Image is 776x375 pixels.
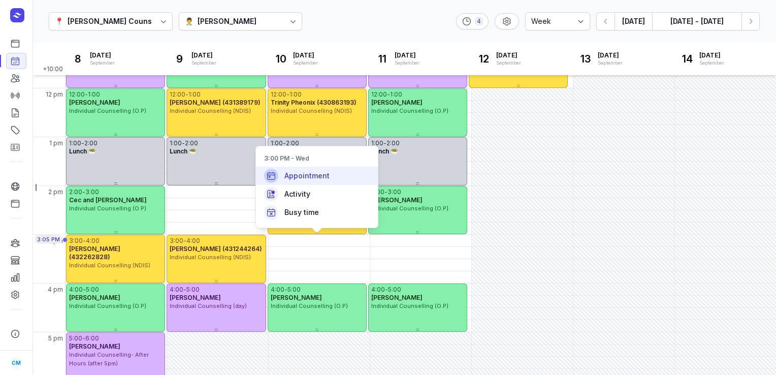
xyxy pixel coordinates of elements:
[170,286,183,294] div: 4:00
[679,51,695,67] div: 14
[387,188,401,196] div: 3:00
[82,188,85,196] div: -
[371,139,383,147] div: 1:00
[371,205,448,212] span: Individual Counselling (O.P)
[170,302,247,309] span: Individual Counselling (day)
[699,59,724,67] div: September
[271,302,348,309] span: Individual Counselling (O.P)
[385,286,388,294] div: -
[48,334,63,342] span: 5 pm
[69,286,83,294] div: 4:00
[48,286,63,294] span: 4 pm
[598,59,623,67] div: September
[387,90,390,99] div: -
[49,139,63,147] span: 1 pm
[395,59,419,67] div: September
[69,99,120,106] span: [PERSON_NAME]
[188,90,201,99] div: 1:00
[383,139,386,147] div: -
[69,90,85,99] div: 12:00
[271,99,357,106] span: Trinity Pheonix (430863193)
[69,262,150,269] span: Individual Counselling (NDIS)
[68,15,172,27] div: [PERSON_NAME] Counselling
[81,139,84,147] div: -
[395,51,419,59] span: [DATE]
[191,59,216,67] div: September
[90,59,115,67] div: September
[271,294,322,301] span: [PERSON_NAME]
[90,51,115,59] span: [DATE]
[476,51,492,67] div: 12
[46,90,63,99] span: 12 pm
[293,51,318,59] span: [DATE]
[82,334,85,342] div: -
[577,51,594,67] div: 13
[284,286,287,294] div: -
[85,334,99,342] div: 6:00
[171,51,187,67] div: 9
[84,139,98,147] div: 2:00
[284,207,319,217] span: Busy time
[69,107,146,114] span: Individual Counselling (O.P)
[183,286,186,294] div: -
[374,51,391,67] div: 11
[37,235,60,243] span: 3:05 PM
[598,51,623,59] span: [DATE]
[170,139,182,147] div: 1:00
[69,351,149,367] span: Individual Counselling- After Hours (after 5pm)
[371,147,398,155] span: Lunch 🥗
[69,196,147,204] span: Cec and [PERSON_NAME]
[271,139,283,147] div: 1:00
[286,90,289,99] div: -
[390,90,402,99] div: 1:00
[256,152,378,165] div: 3:00 PM - Wed
[85,90,88,99] div: -
[287,286,301,294] div: 5:00
[69,237,83,245] div: 3:00
[69,334,82,342] div: 5:00
[496,51,521,59] span: [DATE]
[43,65,65,75] span: +10:00
[271,90,286,99] div: 12:00
[273,51,289,67] div: 10
[170,237,183,245] div: 3:00
[271,107,352,114] span: Individual Counselling (NDIS)
[69,147,96,155] span: Lunch 🥗
[289,90,302,99] div: 1:00
[186,286,200,294] div: 5:00
[371,196,423,204] span: [PERSON_NAME]
[284,189,310,199] span: Activity
[371,302,448,309] span: Individual Counselling (O.P)
[88,90,100,99] div: 1:00
[69,294,120,301] span: [PERSON_NAME]
[388,286,401,294] div: 5:00
[293,59,318,67] div: September
[699,51,724,59] span: [DATE]
[170,294,221,301] span: [PERSON_NAME]
[69,188,82,196] div: 2:00
[69,245,120,261] span: [PERSON_NAME] (432262828)
[496,59,521,67] div: September
[371,294,423,301] span: [PERSON_NAME]
[185,15,193,27] div: 👨‍⚕️
[170,107,251,114] span: Individual Counselling (NDIS)
[170,245,262,253] span: [PERSON_NAME] (431244264)
[371,99,423,106] span: [PERSON_NAME]
[83,237,86,245] div: -
[170,90,185,99] div: 12:00
[198,15,256,27] div: [PERSON_NAME]
[185,139,198,147] div: 2:00
[185,90,188,99] div: -
[69,342,120,350] span: [PERSON_NAME]
[55,15,63,27] div: 📍
[86,286,99,294] div: 5:00
[615,12,652,30] button: [DATE]
[384,188,387,196] div: -
[69,205,146,212] span: Individual Counselling (O.P)
[371,90,387,99] div: 12:00
[170,147,197,155] span: Lunch 🥗
[12,357,21,369] span: CM
[286,139,299,147] div: 2:00
[69,139,81,147] div: 1:00
[284,171,330,181] span: Appointment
